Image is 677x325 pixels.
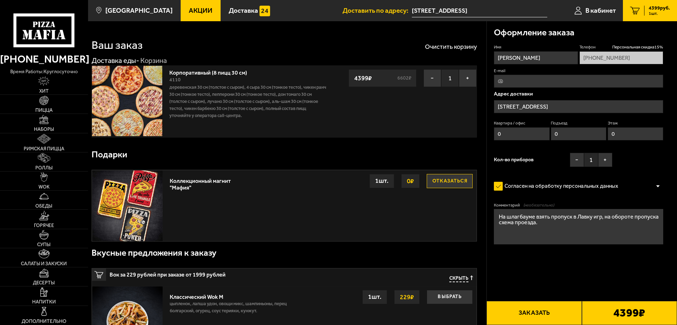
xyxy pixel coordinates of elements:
span: Наборы [34,127,54,132]
input: Имя [494,51,578,64]
label: Телефон [579,44,663,50]
h3: Подарки [92,150,127,159]
span: Роллы [35,166,53,170]
label: Этаж [608,120,663,126]
img: 15daf4d41897b9f0e9f617042186c801.svg [259,6,270,16]
label: Подъезд [551,120,606,126]
button: Очистить корзину [425,43,477,50]
span: Напитки [32,300,56,304]
p: Адрес доставки [494,91,663,97]
span: В кабинет [585,7,616,14]
h1: Ваш заказ [92,40,143,51]
button: − [424,69,441,87]
span: Римская пицца [24,146,64,151]
s: 6602 ₽ [396,76,413,81]
span: Доставить по адресу: [343,7,412,14]
h3: Вкусные предложения к заказу [92,249,216,257]
strong: 4399 ₽ [352,71,374,85]
button: + [598,153,612,167]
span: Вок за 229 рублей при заказе от 1999 рублей [110,268,340,278]
label: Квартира / офис [494,120,549,126]
button: Заказать [486,301,582,325]
span: Кол-во приборов [494,157,533,162]
label: E-mail [494,68,663,74]
span: Хит [39,89,49,94]
div: Корзина [140,56,167,65]
b: 4399 ₽ [613,307,645,319]
strong: 0 ₽ [405,174,416,188]
label: Комментарий [494,202,663,208]
span: 1 [584,153,598,167]
p: Деревенская 30 см (толстое с сыром), 4 сыра 30 см (тонкое тесто), Чикен Ранч 30 см (тонкое тесто)... [169,84,326,119]
div: 1 шт. [369,174,394,188]
input: @ [494,75,663,88]
button: − [570,153,584,167]
span: 4110 [169,77,181,83]
p: цыпленок, лапша удон, овощи микс, шампиньоны, перец болгарский, огурец, соус терияки, кунжут. [170,300,292,318]
span: 1 шт. [649,11,670,16]
label: Имя [494,44,578,50]
label: Согласен на обработку персональных данных [494,179,625,193]
span: Десерты [33,280,55,285]
span: Скрыть [449,275,468,282]
button: Выбрать [427,290,473,304]
a: Доставка еды- [92,56,139,65]
input: +7 ( [579,51,663,64]
span: WOK [39,185,49,190]
span: Горячее [34,223,54,228]
span: Персональная скидка 15 % [612,44,663,50]
span: Пицца [35,108,53,113]
button: + [459,69,477,87]
button: Отказаться [427,174,473,188]
input: Ваш адрес доставки [412,4,547,17]
strong: 229 ₽ [398,290,416,304]
span: Супы [37,242,51,247]
button: Скрыть [449,275,473,282]
h3: Оформление заказа [494,28,574,37]
span: [GEOGRAPHIC_DATA] [105,7,173,14]
span: Коломяжский проспект, 10АХ [412,4,547,17]
a: Корпоративный (8 пицц 30 см) [169,67,254,76]
span: Обеды [35,204,52,209]
span: (необязательно) [524,202,554,208]
a: Коллекционный магнит "Мафия"Отказаться0₽1шт. [92,170,477,241]
span: Дополнительно [22,319,66,324]
span: 1 [441,69,459,87]
span: Салаты и закуски [21,261,67,266]
div: Классический Wok M [170,290,292,300]
span: 4399 руб. [649,6,670,11]
div: 1 шт. [362,290,387,304]
span: Акции [189,7,212,14]
div: Коллекционный магнит "Мафия" [170,174,235,191]
span: Доставка [229,7,258,14]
